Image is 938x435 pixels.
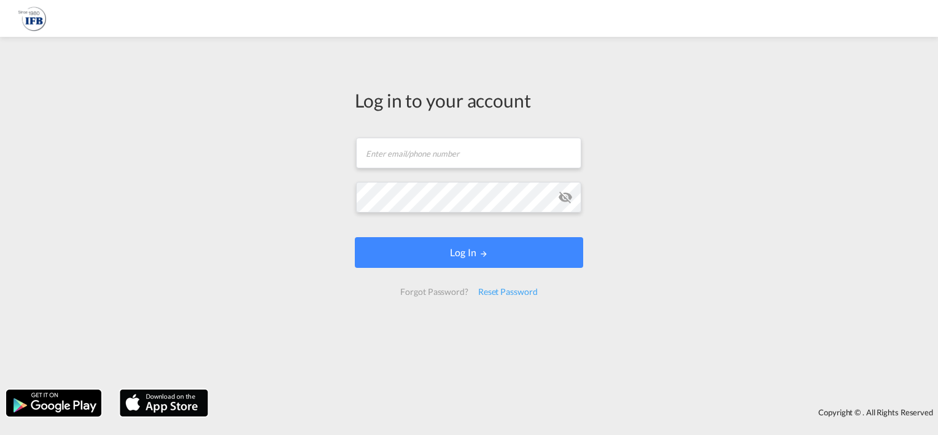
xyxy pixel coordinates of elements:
button: LOGIN [355,237,583,268]
img: google.png [5,388,103,418]
div: Forgot Password? [395,281,473,303]
input: Enter email/phone number [356,138,581,168]
img: de31bbe0256b11eebba44b54815f083d.png [18,5,46,33]
md-icon: icon-eye-off [558,190,573,205]
div: Reset Password [473,281,543,303]
div: Copyright © . All Rights Reserved [214,402,938,423]
div: Log in to your account [355,87,583,113]
img: apple.png [118,388,209,418]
